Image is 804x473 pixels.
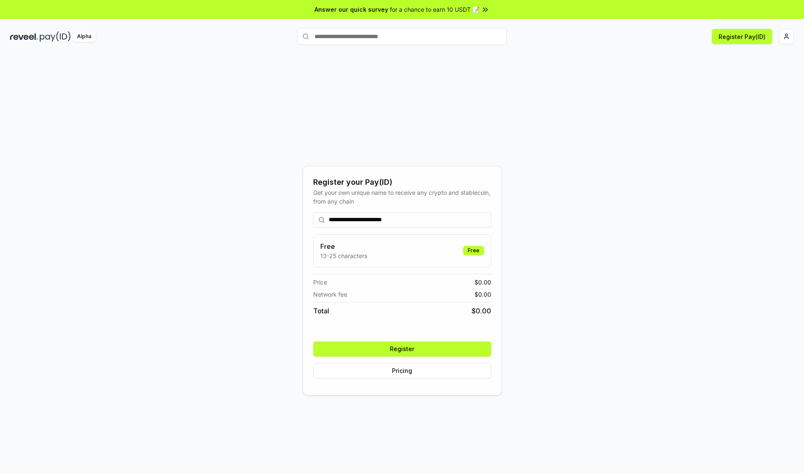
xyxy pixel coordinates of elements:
[40,31,71,42] img: pay_id
[320,241,367,251] h3: Free
[390,5,479,14] span: for a chance to earn 10 USDT 📝
[472,306,491,316] span: $ 0.00
[463,246,484,255] div: Free
[712,29,772,44] button: Register Pay(ID)
[313,188,491,206] div: Get your own unique name to receive any crypto and stablecoin, from any chain
[313,341,491,357] button: Register
[314,5,388,14] span: Answer our quick survey
[313,278,327,287] span: Price
[474,278,491,287] span: $ 0.00
[10,31,38,42] img: reveel_dark
[320,251,367,260] p: 13-25 characters
[474,290,491,299] span: $ 0.00
[313,363,491,378] button: Pricing
[72,31,96,42] div: Alpha
[313,306,329,316] span: Total
[313,176,491,188] div: Register your Pay(ID)
[313,290,347,299] span: Network fee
